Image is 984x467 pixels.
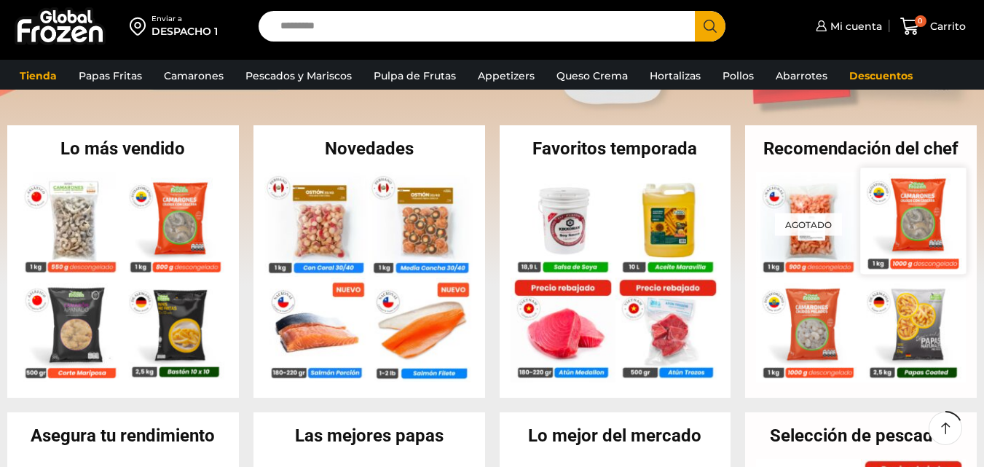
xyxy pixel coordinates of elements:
[549,62,635,90] a: Queso Crema
[897,9,969,44] a: 0 Carrito
[238,62,359,90] a: Pescados y Mariscos
[768,62,835,90] a: Abarrotes
[642,62,708,90] a: Hortalizas
[827,19,882,34] span: Mi cuenta
[915,15,926,27] span: 0
[12,62,64,90] a: Tienda
[130,14,151,39] img: address-field-icon.svg
[471,62,542,90] a: Appetizers
[253,427,485,444] h2: Las mejores papas
[253,140,485,157] h2: Novedades
[775,213,842,236] p: Agotado
[745,427,977,444] h2: Selección de pescados
[926,19,966,34] span: Carrito
[7,427,239,444] h2: Asegura tu rendimiento
[151,14,218,24] div: Enviar a
[71,62,149,90] a: Papas Fritas
[7,140,239,157] h2: Lo más vendido
[500,427,731,444] h2: Lo mejor del mercado
[745,140,977,157] h2: Recomendación del chef
[151,24,218,39] div: DESPACHO 1
[366,62,463,90] a: Pulpa de Frutas
[695,11,725,42] button: Search button
[500,140,731,157] h2: Favoritos temporada
[812,12,882,41] a: Mi cuenta
[842,62,920,90] a: Descuentos
[157,62,231,90] a: Camarones
[715,62,761,90] a: Pollos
